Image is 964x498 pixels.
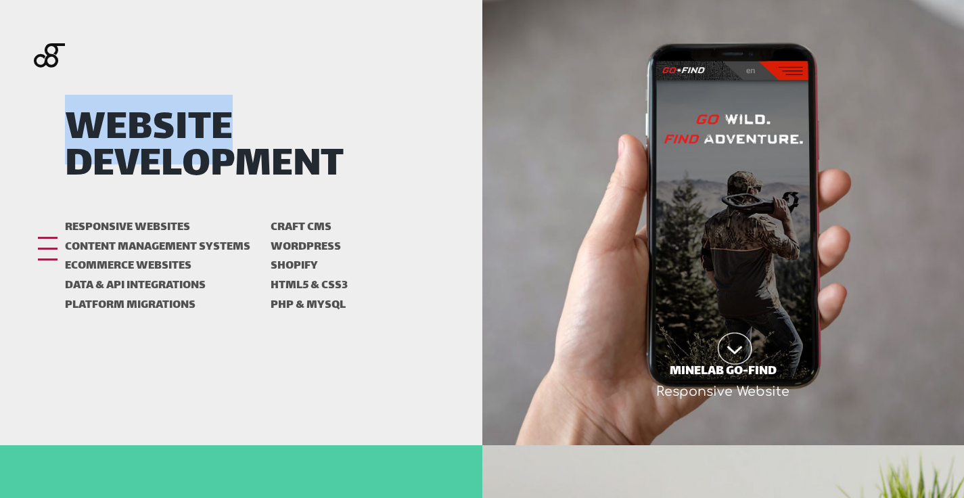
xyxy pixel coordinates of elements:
div: Minelab Go-Find [656,361,789,382]
li: WordPress [271,237,417,257]
img: Blackgate [34,43,65,145]
li: Data & API Integrations [65,276,271,296]
li: HTML5 & CSS3 [271,276,417,296]
li: Platform Migrations [65,296,271,315]
li: PHP & MySQL [271,296,417,315]
li: eCommerce Websites [65,256,271,276]
div: Responsive Website [656,382,789,402]
h2: Website Development [65,112,417,185]
li: Craft CMS [271,218,417,237]
li: Shopify [271,256,417,276]
li: Responsive Websites [65,218,271,237]
li: Content Management Systems [65,237,271,257]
